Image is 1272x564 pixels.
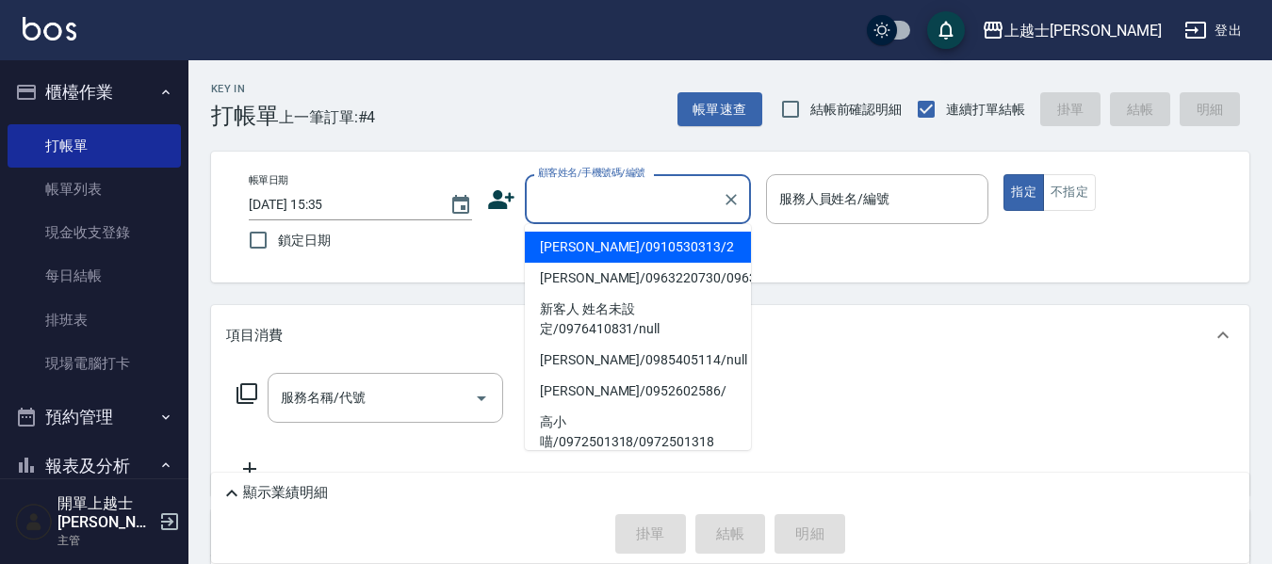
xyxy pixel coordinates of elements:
li: [PERSON_NAME]/0985405114/null [525,345,751,376]
span: 上一筆訂單:#4 [279,105,376,129]
li: 高小喵/0972501318/0972501318 [525,407,751,458]
li: [PERSON_NAME]/0963220730/0963220730 [525,263,751,294]
button: Clear [718,186,744,213]
h5: 開單上越士[PERSON_NAME] [57,494,154,532]
h3: 打帳單 [211,103,279,129]
a: 現場電腦打卡 [8,342,181,385]
a: 排班表 [8,298,181,342]
span: 鎖定日期 [278,231,331,250]
label: 帳單日期 [249,173,288,187]
button: 櫃檯作業 [8,68,181,117]
img: Person [15,503,53,540]
button: 預約管理 [8,393,181,442]
label: 顧客姓名/手機號碼/編號 [538,166,645,180]
button: Open [466,383,497,413]
a: 打帳單 [8,124,181,168]
button: 不指定 [1043,174,1096,211]
li: [PERSON_NAME]/0910530313/2 [525,232,751,263]
p: 項目消費 [226,326,283,346]
input: YYYY/MM/DD hh:mm [249,189,431,220]
button: 帳單速查 [677,92,762,127]
img: Logo [23,17,76,40]
li: [PERSON_NAME]/0952602586/ [525,376,751,407]
button: 報表及分析 [8,442,181,491]
span: 結帳前確認明細 [810,100,903,120]
li: 新客人 姓名未設定/0976410831/null [525,294,751,345]
div: 項目消費 [211,305,1249,365]
p: 主管 [57,532,154,549]
button: Choose date, selected date is 2025-08-17 [438,183,483,228]
h2: Key In [211,83,279,95]
a: 現金收支登錄 [8,211,181,254]
button: 上越士[PERSON_NAME] [974,11,1169,50]
span: 連續打單結帳 [946,100,1025,120]
button: 登出 [1177,13,1249,48]
button: 指定 [1003,174,1044,211]
button: save [927,11,965,49]
p: 顯示業績明細 [243,483,328,503]
a: 每日結帳 [8,254,181,298]
a: 帳單列表 [8,168,181,211]
div: 上越士[PERSON_NAME] [1004,19,1162,42]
